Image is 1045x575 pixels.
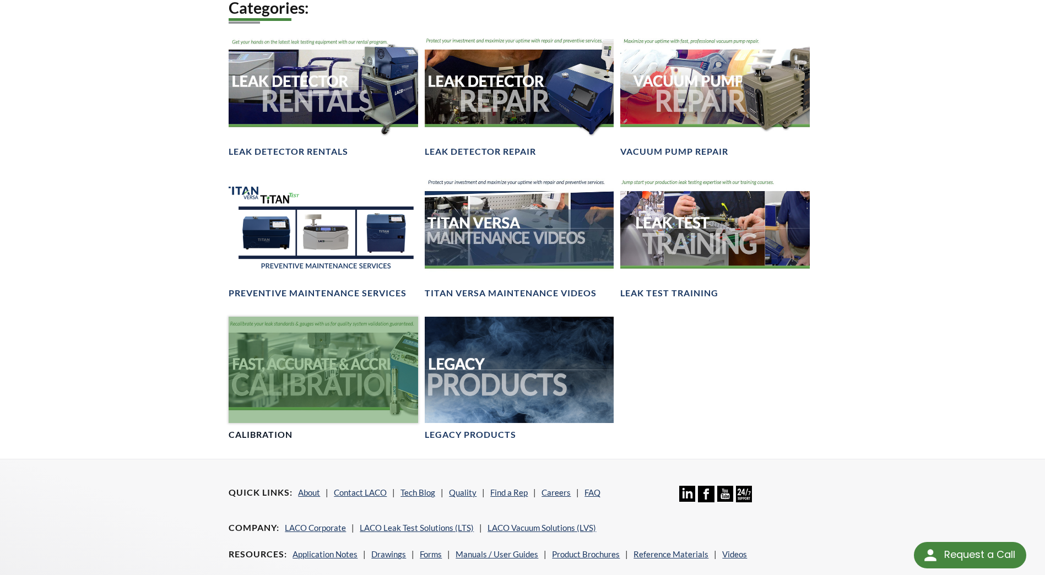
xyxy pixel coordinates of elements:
a: Contact LACO [334,487,387,497]
a: Application Notes [293,549,358,559]
div: Request a Call [944,542,1015,567]
a: Quality [449,487,477,497]
h4: Leak Detector Repair [425,146,536,158]
a: Fast, Accurate & Accredited Calibration headerCalibration [229,317,418,441]
a: Forms [420,549,442,559]
h4: Quick Links [229,487,293,498]
a: Manuals / User Guides [456,549,538,559]
a: FAQ [584,487,600,497]
h4: Leak Test Training [620,287,718,299]
img: 24/7 Support Icon [736,486,752,502]
h4: Company [229,522,279,534]
a: Leak Detector Repair headerLeak Detector Repair [425,34,614,158]
h4: Leak Detector Rentals [229,146,348,158]
a: Find a Rep [490,487,528,497]
a: TITAN VERSA Maintenance Videos BannerTITAN VERSA Maintenance Videos [425,175,614,299]
a: Videos [722,549,747,559]
a: Tech Blog [400,487,435,497]
div: Request a Call [914,542,1026,568]
a: LACO Corporate [285,523,346,533]
h4: Preventive Maintenance Services [229,287,407,299]
a: Vacuum Pump Repair headerVacuum Pump Repair [620,34,809,158]
a: Drawings [371,549,406,559]
h4: Legacy Products [425,429,516,441]
a: LACO Leak Test Solutions (LTS) [360,523,474,533]
a: 24/7 Support [736,494,752,504]
a: About [298,487,320,497]
img: round button [922,546,939,564]
a: Product Brochures [552,549,620,559]
a: Leak Test Training headerLeak Test Training [620,175,809,299]
h4: Resources [229,549,287,560]
a: Careers [542,487,571,497]
h4: Vacuum Pump Repair [620,146,728,158]
a: Reference Materials [634,549,708,559]
a: TITAN VERSA, TITAN TEST Preventative Maintenance Services headerPreventive Maintenance Services [229,175,418,299]
a: Leak Detector Rentals headerLeak Detector Rentals [229,34,418,158]
h4: Calibration [229,429,293,441]
h4: TITAN VERSA Maintenance Videos [425,287,597,299]
a: Legacy Products headerLegacy Products [425,317,614,441]
a: LACO Vacuum Solutions (LVS) [488,523,596,533]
